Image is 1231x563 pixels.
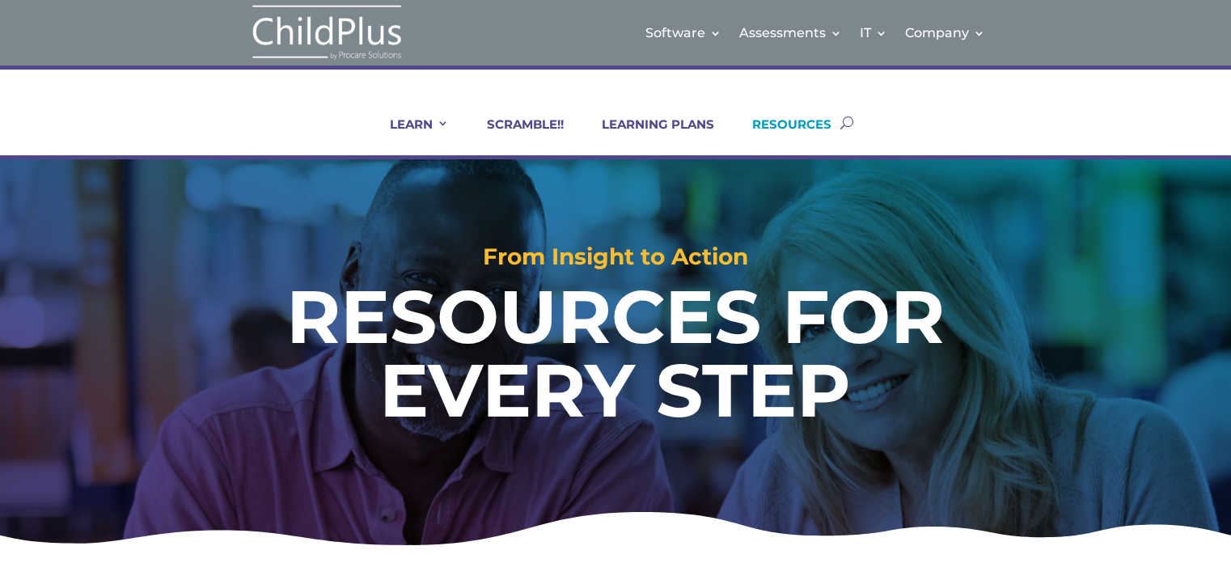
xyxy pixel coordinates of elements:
[467,116,564,155] a: SCRAMBLE!!
[370,116,449,155] a: LEARN
[732,116,831,155] a: RESOURCES
[582,116,714,155] a: LEARNING PLANS
[61,245,1170,276] h2: From Insight to Action
[172,280,1059,436] h1: RESOURCES FOR EVERY STEP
